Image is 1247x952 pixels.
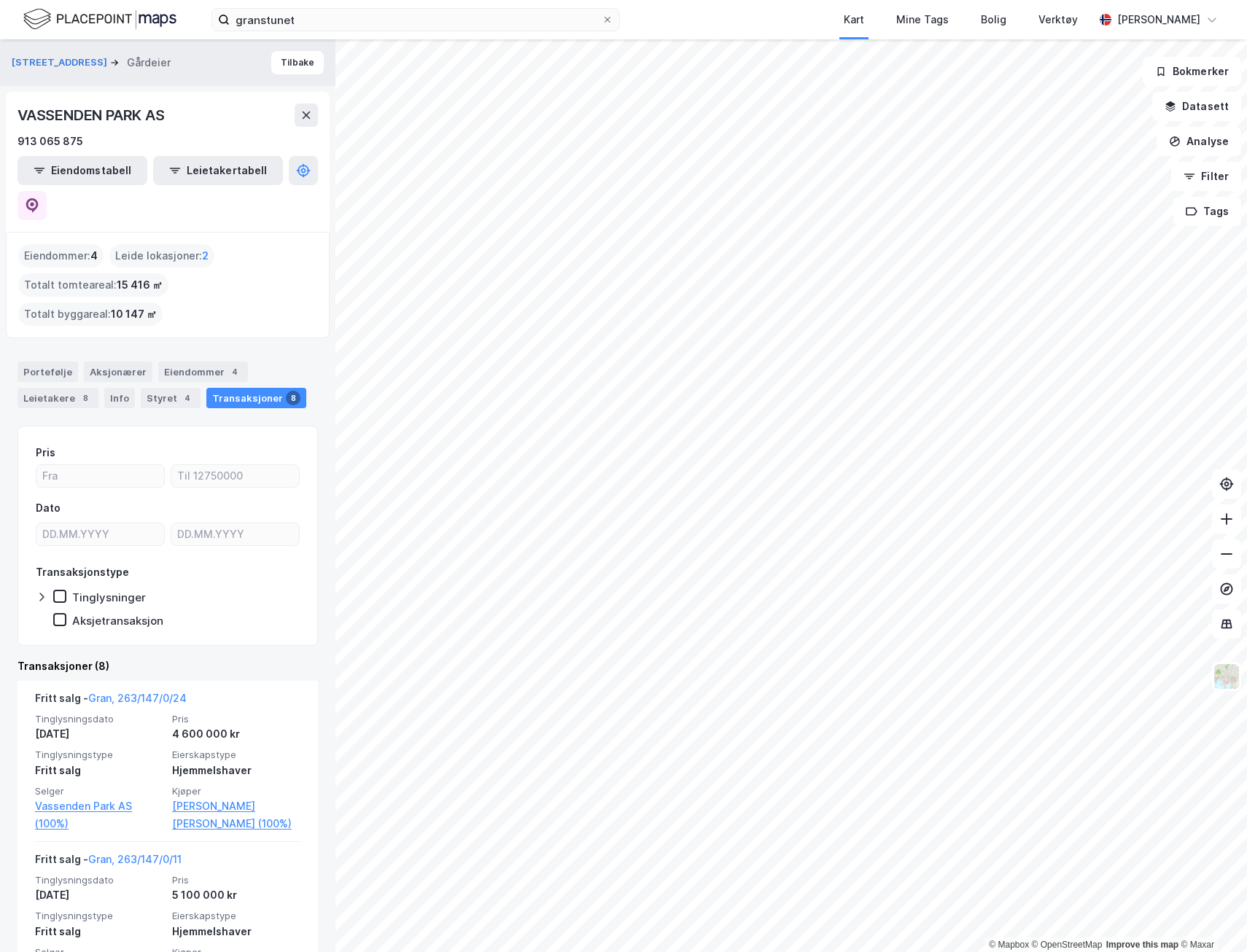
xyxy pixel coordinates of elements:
input: DD.MM.YYYY [171,523,299,545]
div: Fritt salg - [35,851,182,874]
div: 8 [78,391,93,405]
div: [DATE] [35,725,163,743]
span: Kjøper [172,785,300,797]
div: Verktøy [1038,11,1078,28]
div: Totalt byggareal : [18,303,163,326]
div: Aksjetransaksjon [72,614,163,628]
span: Eierskapstype [172,749,300,761]
div: Leide lokasjoner : [109,244,214,268]
div: Transaksjoner (8) [18,658,318,675]
button: Bokmerker [1143,57,1241,86]
a: OpenStreetMap [1032,940,1103,950]
div: Info [104,388,135,408]
span: Tinglysningsdato [35,874,163,886]
a: [PERSON_NAME] [PERSON_NAME] (100%) [172,797,300,832]
span: 4 [90,247,98,265]
button: Filter [1171,162,1241,191]
input: Til 12750000 [171,465,299,487]
div: Mine Tags [896,11,949,28]
a: Mapbox [989,940,1029,950]
button: Tilbake [271,51,324,74]
div: 913 065 875 [18,133,83,150]
a: Gran, 263/147/0/24 [88,692,187,704]
iframe: Chat Widget [1174,882,1247,952]
div: Styret [141,388,201,408]
button: [STREET_ADDRESS] [12,55,110,70]
span: Selger [35,785,163,797]
span: 2 [202,247,209,265]
div: Kontrollprogram for chat [1174,882,1247,952]
div: Aksjonærer [84,362,152,382]
div: [PERSON_NAME] [1117,11,1200,28]
div: Leietakere [18,388,98,408]
div: 4 [228,364,242,379]
button: Analyse [1157,127,1241,156]
div: Tinglysninger [72,590,146,604]
input: Fra [36,465,164,487]
img: Z [1213,663,1240,690]
div: Kart [844,11,864,28]
button: Datasett [1152,92,1241,121]
div: Eiendommer : [18,244,104,268]
div: Fritt salg [35,923,163,940]
img: logo.f888ab2527a4732fd821a326f86c7f29.svg [23,7,176,32]
span: Tinglysningstype [35,910,163,922]
button: Leietakertabell [153,156,283,185]
button: Tags [1173,197,1241,226]
div: Dato [36,499,61,517]
span: Tinglysningstype [35,749,163,761]
a: Improve this map [1106,940,1178,950]
span: Pris [172,713,300,725]
input: DD.MM.YYYY [36,523,164,545]
div: Hjemmelshaver [172,923,300,940]
div: Transaksjoner [206,388,306,408]
div: Transaksjonstype [36,563,129,581]
span: Pris [172,874,300,886]
div: VASSENDEN PARK AS [18,104,168,127]
div: Eiendommer [158,362,248,382]
div: 4 [180,391,195,405]
span: 15 416 ㎡ [117,276,163,294]
span: 10 147 ㎡ [111,305,157,323]
div: Pris [36,444,55,461]
a: Gran, 263/147/0/11 [88,853,182,865]
button: Eiendomstabell [18,156,147,185]
div: 8 [286,391,300,405]
div: 5 100 000 kr [172,886,300,904]
div: Portefølje [18,362,78,382]
span: Tinglysningsdato [35,713,163,725]
input: Søk på adresse, matrikkel, gårdeiere, leietakere eller personer [230,9,602,31]
div: Fritt salg - [35,690,187,713]
a: Vassenden Park AS (100%) [35,797,163,832]
span: Eierskapstype [172,910,300,922]
div: Gårdeier [127,54,171,71]
div: Fritt salg [35,762,163,779]
div: 4 600 000 kr [172,725,300,743]
div: Totalt tomteareal : [18,273,168,297]
div: Hjemmelshaver [172,762,300,779]
div: Bolig [981,11,1006,28]
div: [DATE] [35,886,163,904]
